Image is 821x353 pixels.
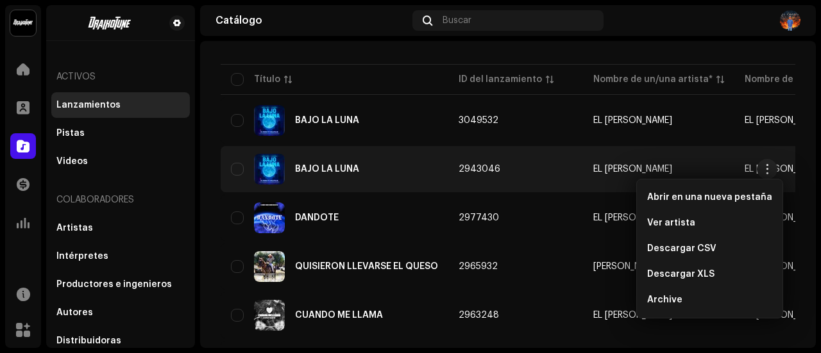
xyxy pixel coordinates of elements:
span: 2963248 [459,311,499,320]
div: EL [PERSON_NAME] [593,116,672,125]
div: Catálogo [216,15,407,26]
span: EL CHARLY [593,213,724,222]
img: 3ac98dda-4f80-471f-8030-0825485d47db [254,105,285,136]
div: Productores e ingenieros [56,279,172,290]
span: 3049532 [459,116,498,125]
span: Descargar XLS [647,269,715,279]
span: Ver artista [647,218,695,228]
div: Título [254,73,280,86]
img: 7ab68217-99ee-4420-8876-ba579a890159 [780,10,800,31]
span: 2943046 [459,165,500,174]
img: 759d67ca-c5b5-44c9-9fb5-e420966ab852 [254,300,285,331]
re-m-nav-item: Productores e ingenieros [51,272,190,297]
div: Intérpretes [56,251,108,261]
re-m-nav-item: Videos [51,149,190,174]
span: Abrir en una nueva pestaña [647,192,772,202]
div: CUANDO ME LLAMA [295,311,383,320]
div: EL [PERSON_NAME] [593,213,672,222]
re-a-nav-header: Colaboradores [51,185,190,215]
div: Nombre de un/una artista* [593,73,713,86]
span: Buscar [443,15,471,26]
div: QUISIERON LLEVARSE EL QUESO [295,262,438,271]
div: [PERSON_NAME] [593,262,661,271]
span: Descargar CSV [647,243,716,254]
div: Artistas [56,223,93,233]
div: Distribuidoras [56,336,121,346]
img: 324f224b-3f1f-4d65-a714-10504d8a14e6 [254,154,285,185]
re-m-nav-item: Pistas [51,120,190,146]
div: BAJO LA LUNA [295,116,359,125]
re-m-nav-item: Artistas [51,215,190,241]
div: Autores [56,308,93,318]
img: 4be5d718-524a-47ed-a2e2-bfbeb4612910 [56,15,164,31]
span: EL CHARLY [593,311,724,320]
span: EL CHARLY [593,116,724,125]
span: Archive [647,295,682,305]
span: 2977430 [459,213,499,222]
div: EL [PERSON_NAME] [593,311,672,320]
img: 10370c6a-d0e2-4592-b8a2-38f444b0ca44 [10,10,36,36]
img: 998c06ec-81d6-4486-9160-1da46eb0b206 [254,202,285,233]
div: Videos [56,156,88,167]
div: Lanzamientos [56,100,121,110]
re-m-nav-item: Lanzamientos [51,92,190,118]
img: a84a49ca-41bc-4f41-8dcc-112619299689 [254,251,285,282]
div: ID del lanzamiento [459,73,542,86]
div: BAJO LA LUNA [295,165,359,174]
div: EL [PERSON_NAME] [593,165,672,174]
re-a-nav-header: Activos [51,62,190,92]
div: DANDOTE [295,213,339,222]
span: EVELIO QUINTANILLA [593,262,724,271]
re-m-nav-item: Autores [51,300,190,325]
div: Pistas [56,128,85,138]
span: EL CHARLY [593,165,724,174]
re-m-nav-item: Intérpretes [51,243,190,269]
span: 2965932 [459,262,498,271]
